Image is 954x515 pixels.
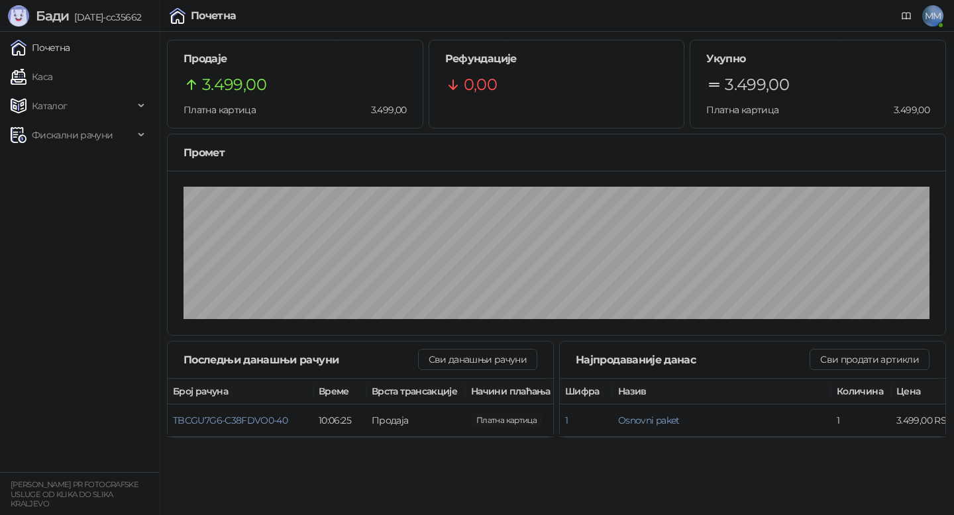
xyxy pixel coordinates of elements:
[810,349,929,370] button: Сви продати артикли
[466,379,598,404] th: Начини плаћања
[36,8,69,24] span: Бади
[32,93,68,119] span: Каталог
[560,379,613,404] th: Шифра
[184,144,929,161] div: Промет
[831,404,891,437] td: 1
[173,414,288,426] button: TBCGU7G6-C38FDVO0-40
[471,413,542,428] span: 3.499,00
[32,122,113,148] span: Фискални рачуни
[576,351,810,368] div: Најпродаваније данас
[8,5,29,26] img: Logo
[366,404,466,437] td: Продаја
[922,5,943,26] span: MM
[313,404,366,437] td: 10:06:25
[168,379,313,404] th: Број рачуна
[565,414,568,426] button: 1
[191,11,237,21] div: Почетна
[11,64,52,90] a: Каса
[184,351,418,368] div: Последњи данашњи рачуни
[896,5,917,26] a: Документација
[362,103,407,117] span: 3.499,00
[418,349,537,370] button: Сви данашњи рачуни
[884,103,929,117] span: 3.499,00
[706,104,778,116] span: Платна картица
[313,379,366,404] th: Време
[11,480,138,508] small: [PERSON_NAME] PR FOTOGRAFSKE USLUGE OD KLIKA DO SLIKA KRALJEVO
[69,11,141,23] span: [DATE]-cc35662
[725,72,789,97] span: 3.499,00
[831,379,891,404] th: Количина
[202,72,266,97] span: 3.499,00
[464,72,497,97] span: 0,00
[613,379,831,404] th: Назив
[445,51,668,67] h5: Рефундације
[11,34,70,61] a: Почетна
[366,379,466,404] th: Врста трансакције
[184,51,407,67] h5: Продаје
[618,414,680,426] button: Osnovni paket
[184,104,256,116] span: Платна картица
[706,51,929,67] h5: Укупно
